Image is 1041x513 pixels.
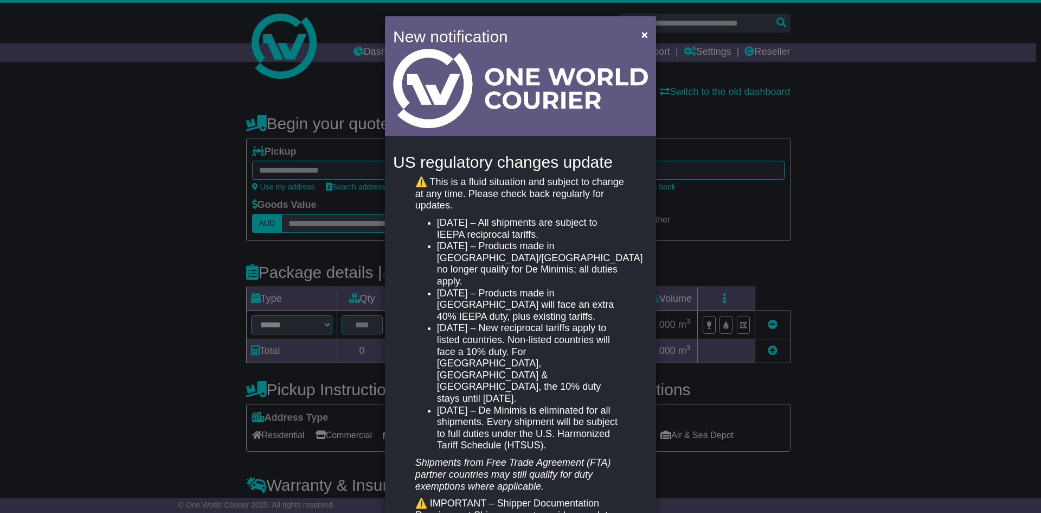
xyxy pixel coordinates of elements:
[437,405,626,452] li: [DATE] – De Minimis is eliminated for all shipments. Every shipment will be subject to full dutie...
[437,288,626,323] li: [DATE] – Products made in [GEOGRAPHIC_DATA] will face an extra 40% IEEPA duty, plus existing tari...
[415,176,626,212] p: ⚠️ This is a fluid situation and subject to change at any time. Please check back regularly for u...
[393,24,626,49] h4: New notification
[437,322,626,404] li: [DATE] – New reciprocal tariffs apply to listed countries. Non-listed countries will face a 10% d...
[641,28,648,41] span: ×
[437,217,626,240] li: [DATE] – All shipments are subject to IEEPA reciprocal tariffs.
[393,49,648,128] img: Light
[415,457,611,491] em: Shipments from Free Trade Agreement (FTA) partner countries may still qualify for duty exemptions...
[636,23,653,46] button: Close
[437,240,626,287] li: [DATE] – Products made in [GEOGRAPHIC_DATA]/[GEOGRAPHIC_DATA] no longer qualify for De Minimis; a...
[393,153,648,171] h4: US regulatory changes update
